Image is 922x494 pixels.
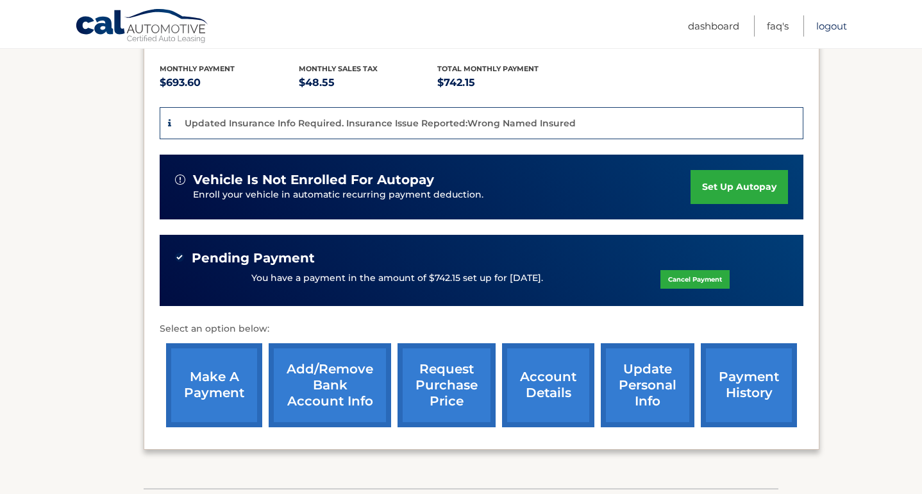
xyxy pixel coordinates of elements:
[816,15,847,37] a: Logout
[701,343,797,427] a: payment history
[251,271,543,285] p: You have a payment in the amount of $742.15 set up for [DATE].
[269,343,391,427] a: Add/Remove bank account info
[688,15,739,37] a: Dashboard
[299,74,438,92] p: $48.55
[398,343,496,427] a: request purchase price
[660,270,730,289] a: Cancel Payment
[299,64,378,73] span: Monthly sales Tax
[437,64,539,73] span: Total Monthly Payment
[193,188,691,202] p: Enroll your vehicle in automatic recurring payment deduction.
[160,321,803,337] p: Select an option below:
[601,343,694,427] a: update personal info
[160,74,299,92] p: $693.60
[193,172,434,188] span: vehicle is not enrolled for autopay
[185,117,576,129] p: Updated Insurance Info Required. Insurance Issue Reported:Wrong Named Insured
[691,170,788,204] a: set up autopay
[175,253,184,262] img: check-green.svg
[160,64,235,73] span: Monthly Payment
[767,15,789,37] a: FAQ's
[192,250,315,266] span: Pending Payment
[166,343,262,427] a: make a payment
[502,343,594,427] a: account details
[75,8,210,46] a: Cal Automotive
[437,74,576,92] p: $742.15
[175,175,185,185] img: alert-white.svg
